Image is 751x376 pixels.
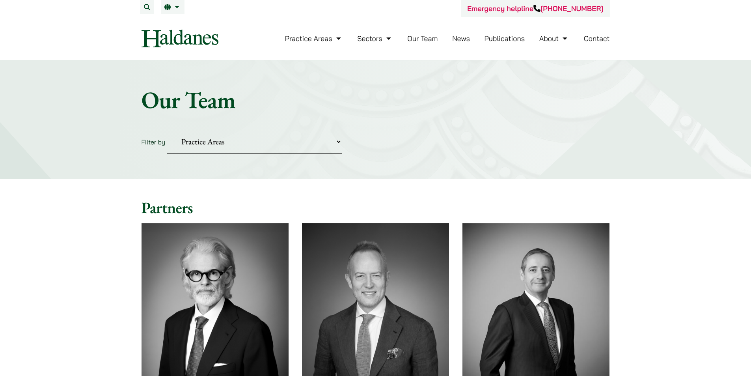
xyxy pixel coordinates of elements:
[485,34,525,43] a: Publications
[407,34,438,43] a: Our Team
[467,4,603,13] a: Emergency helpline[PHONE_NUMBER]
[142,198,610,217] h2: Partners
[142,86,610,114] h1: Our Team
[584,34,610,43] a: Contact
[539,34,569,43] a: About
[357,34,393,43] a: Sectors
[142,138,166,146] label: Filter by
[452,34,470,43] a: News
[142,30,218,47] img: Logo of Haldanes
[164,4,181,10] a: EN
[285,34,343,43] a: Practice Areas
